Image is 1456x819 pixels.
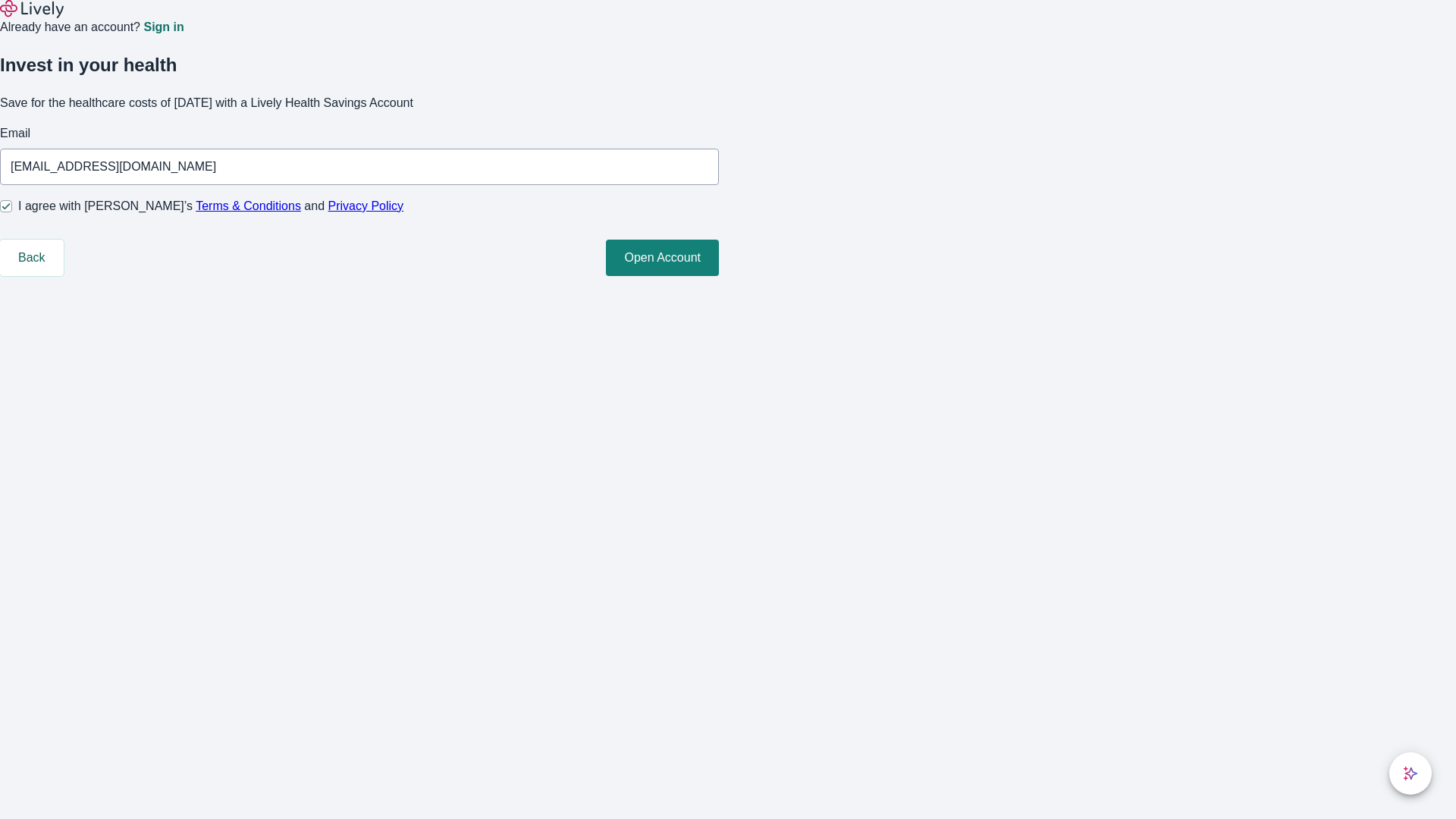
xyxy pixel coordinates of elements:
a: Privacy Policy [328,199,404,212]
button: chat [1389,752,1432,795]
button: Open Account [606,240,719,276]
a: Terms & Conditions [196,199,301,212]
span: I agree with [PERSON_NAME]’s and [18,197,403,215]
svg: Lively AI Assistant [1403,766,1418,781]
a: Sign in [143,21,184,33]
